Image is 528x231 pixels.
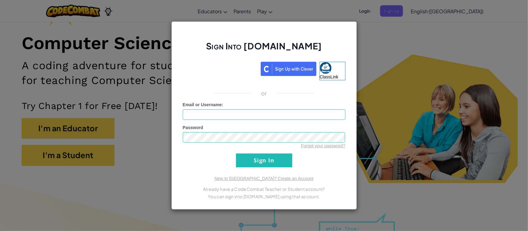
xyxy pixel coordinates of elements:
[183,102,222,107] span: Email or Username
[183,193,346,200] p: You can sign into [DOMAIN_NAME] using that account.
[301,143,345,148] a: Forgot your password?
[214,176,313,181] a: New to [GEOGRAPHIC_DATA]? Create an Account
[236,153,292,167] input: Sign In
[320,74,339,79] span: ClassLink
[261,90,267,97] p: or
[320,62,332,74] img: classlink-logo-small.png
[183,40,346,58] h2: Sign Into [DOMAIN_NAME]
[183,185,346,193] p: Already have a CodeCombat Teacher or Student account?
[180,61,261,75] iframe: Sign in with Google Button
[261,62,316,76] img: clever_sso_button@2x.png
[183,102,224,108] label: :
[183,125,203,130] span: Password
